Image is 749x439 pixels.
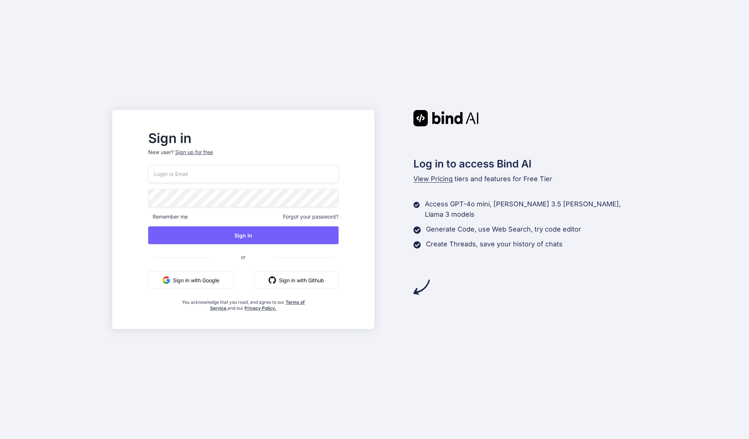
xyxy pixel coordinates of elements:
[148,271,234,289] button: Sign in with Google
[269,276,276,284] img: github
[148,132,339,144] h2: Sign in
[210,299,305,311] a: Terms of Service
[148,149,339,165] p: New user?
[148,165,339,183] input: Login or Email
[283,213,339,220] span: Forgot your password?
[413,279,430,295] img: arrow
[413,174,637,184] p: tiers and features for Free Tier
[413,110,479,126] img: Bind AI logo
[244,305,276,311] a: Privacy Policy.
[211,248,275,266] span: or
[148,213,188,220] span: Remember me
[413,156,637,172] h2: Log in to access Bind AI
[180,295,307,311] div: You acknowledge that you read, and agree to our and our
[148,226,339,244] button: Sign In
[425,199,637,220] p: Access GPT-4o mini, [PERSON_NAME] 3.5 [PERSON_NAME], Llama 3 models
[426,224,581,235] p: Generate Code, use Web Search, try code editor
[175,149,213,156] div: Sign up for free
[426,239,563,249] p: Create Threads, save your history of chats
[254,271,339,289] button: Sign in with Github
[413,175,453,183] span: View Pricing
[163,276,170,284] img: google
